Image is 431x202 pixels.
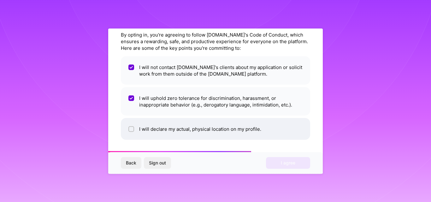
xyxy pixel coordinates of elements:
li: I will declare my actual, physical location on my profile. [121,118,310,140]
button: Back [121,157,141,169]
li: I will uphold zero tolerance for discrimination, harassment, or inappropriate behavior (e.g., der... [121,87,310,115]
span: Back [126,160,136,166]
span: Sign out [149,160,166,166]
li: I will not contact [DOMAIN_NAME]'s clients about my application or solicit work from them outside... [121,56,310,84]
button: Sign out [144,157,171,169]
div: By opting in, you're agreeing to follow [DOMAIN_NAME]'s Code of Conduct, which ensures a rewardin... [121,31,310,51]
